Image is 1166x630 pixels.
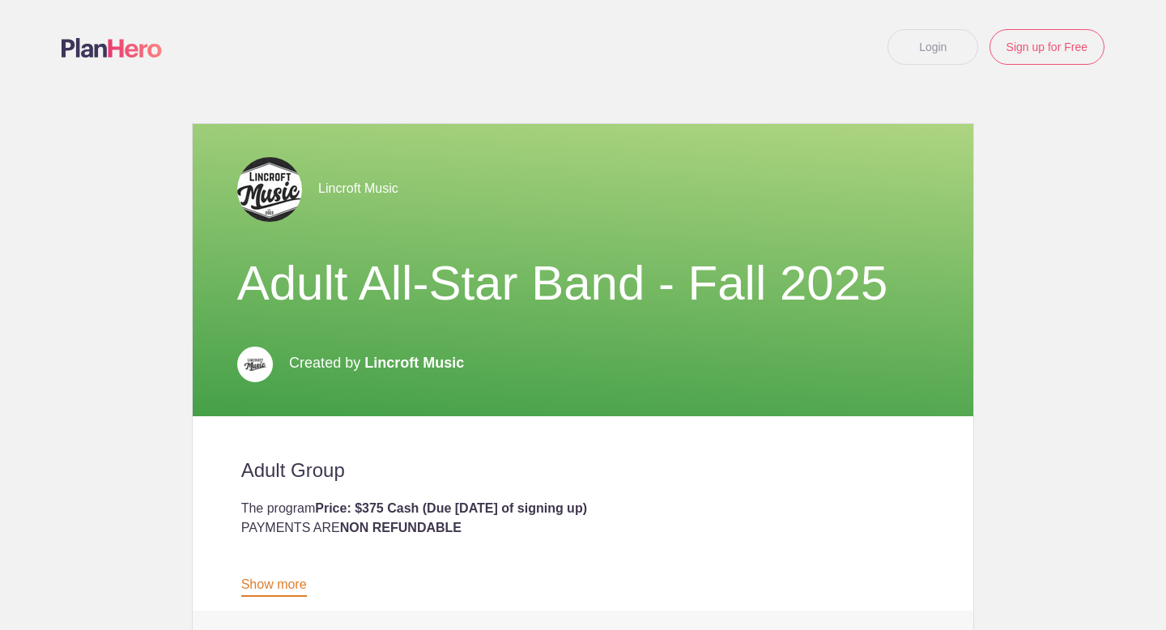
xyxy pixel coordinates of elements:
[62,38,162,57] img: Logo main planhero
[241,577,307,597] a: Show more
[289,345,464,381] p: Created by
[237,156,930,222] div: Lincroft Music
[237,157,302,222] img: Img 0641
[237,254,930,313] h1: Adult All-Star Band - Fall 2025
[315,501,587,515] strong: Price: $375 Cash (Due [DATE] of signing up)
[989,29,1104,65] a: Sign up for Free
[340,521,462,534] strong: NON REFUNDABLE
[237,347,273,382] img: Img 0827
[241,499,926,518] div: The program
[364,355,464,371] span: Lincroft Music
[241,458,926,483] h2: Adult Group
[887,29,978,65] a: Login
[241,518,926,538] div: PAYMENTS ARE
